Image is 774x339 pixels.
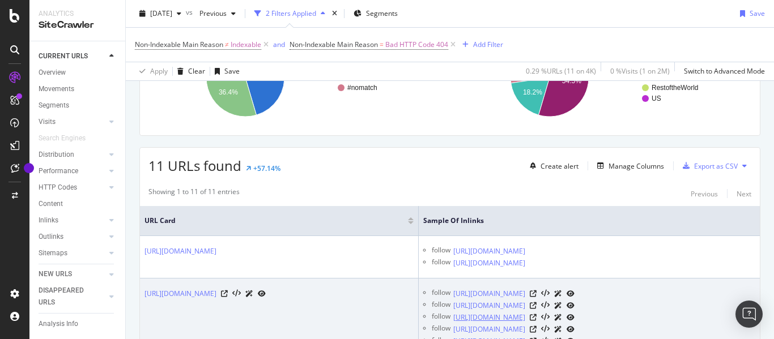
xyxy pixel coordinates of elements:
a: [URL][DOMAIN_NAME] [453,300,525,311]
a: URL Inspection [258,287,266,299]
a: Distribution [39,149,106,161]
span: Sample of Inlinks [423,216,738,226]
a: AI Url Details [554,287,562,299]
button: Previous [691,187,718,200]
div: Content [39,198,63,210]
text: 54.5% [562,77,581,85]
a: AI Url Details [554,311,562,323]
div: 0.29 % URLs ( 11 on 4K ) [526,66,596,76]
span: Segments [366,8,398,18]
div: A chart. [453,28,747,127]
a: URL Inspection [567,299,575,311]
span: URL Card [144,216,405,226]
button: Next [737,187,751,200]
a: NEW URLS [39,268,106,280]
div: Analytics [39,9,116,19]
div: and [273,40,285,49]
div: Next [737,189,751,199]
span: Indexable [231,37,261,53]
div: Search Engines [39,132,86,144]
div: times [330,8,339,19]
text: #nomatch [652,73,682,81]
div: Clear [188,66,205,76]
a: Content [39,198,117,210]
div: Performance [39,165,78,177]
div: Analysis Info [39,318,78,330]
a: [URL][DOMAIN_NAME] [144,246,216,257]
span: 11 URLs found [148,156,241,175]
a: [URL][DOMAIN_NAME] [453,324,525,335]
text: destinations [347,73,384,81]
a: Overview [39,67,117,79]
div: follow [432,299,450,311]
button: 2 Filters Applied [250,5,330,23]
div: Showing 1 to 11 of 11 entries [148,187,240,200]
div: Sitemaps [39,247,67,259]
span: = [380,40,384,49]
a: [URL][DOMAIN_NAME] [453,312,525,323]
div: +57.14% [253,164,280,173]
a: [URL][DOMAIN_NAME] [453,258,525,269]
a: Visit Online Page [530,302,537,309]
button: Export as CSV [678,157,738,175]
button: Create alert [525,157,579,175]
div: Open Intercom Messenger [735,301,763,328]
button: Apply [135,62,168,80]
text: #nomatch [347,84,377,92]
div: Tooltip anchor [24,163,34,173]
text: US [652,95,661,102]
a: DISAPPEARED URLS [39,285,106,308]
a: Movements [39,83,117,95]
div: Distribution [39,149,74,161]
div: Outlinks [39,231,63,243]
div: Visits [39,116,56,128]
div: 2 Filters Applied [266,8,316,18]
a: Outlinks [39,231,106,243]
a: Visits [39,116,106,128]
a: [URL][DOMAIN_NAME] [453,288,525,299]
button: Add Filter [458,38,503,52]
div: Save [750,8,765,18]
div: CURRENT URLS [39,50,88,62]
span: vs [186,7,195,17]
button: View HTML Source [541,302,550,310]
a: Visit Online Page [530,326,537,333]
div: Movements [39,83,74,95]
a: URL Inspection [567,323,575,335]
div: Switch to Advanced Mode [684,66,765,76]
a: Visit Online Page [530,290,537,297]
button: View HTML Source [541,290,550,298]
button: View HTML Source [541,325,550,333]
div: SiteCrawler [39,19,116,32]
span: 2025 Oct. 6th [150,8,172,18]
span: Non-Indexable Main Reason [290,40,378,49]
a: HTTP Codes [39,182,106,194]
a: Sitemaps [39,247,106,259]
div: 0 % Visits ( 1 on 2M ) [610,66,670,76]
a: AI Url Details [554,323,562,335]
div: Create alert [541,161,579,171]
div: Save [224,66,240,76]
div: Overview [39,67,66,79]
div: Manage Columns [609,161,664,171]
a: Inlinks [39,214,106,226]
div: DISAPPEARED URLS [39,285,96,308]
a: AI Url Details [245,287,253,299]
text: 18.2% [523,88,542,96]
div: NEW URLS [39,268,72,280]
div: Add Filter [473,40,503,49]
div: follow [432,245,450,257]
button: [DATE] [135,5,186,23]
button: and [273,39,285,50]
span: Previous [195,8,227,18]
div: HTTP Codes [39,182,77,194]
button: View HTML Source [232,290,241,298]
button: Save [210,62,240,80]
a: Performance [39,165,106,177]
a: Visit Online Page [530,314,537,321]
a: [URL][DOMAIN_NAME] [144,288,216,299]
div: Export as CSV [694,161,738,171]
button: Segments [349,5,402,23]
span: ≠ [225,40,229,49]
span: Bad HTTP Code 404 [385,37,448,53]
